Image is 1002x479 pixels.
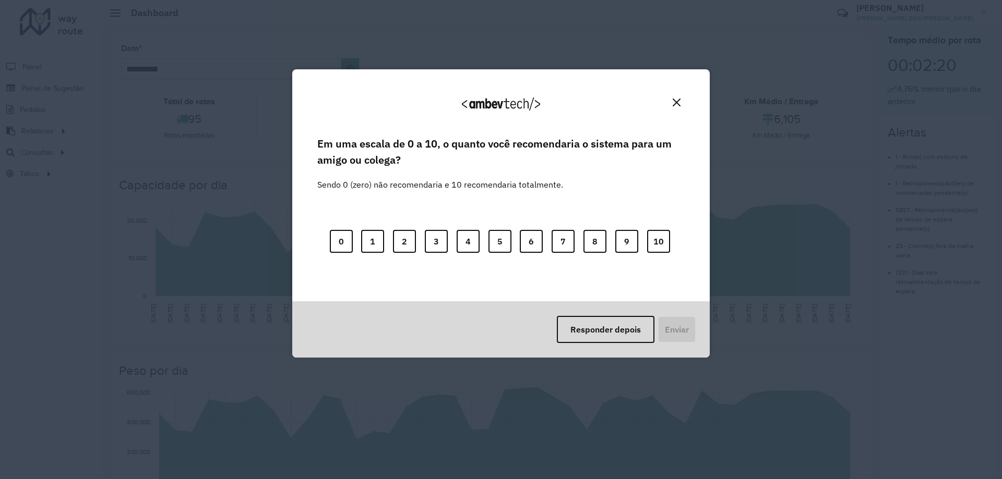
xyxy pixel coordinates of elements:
button: Close [669,94,685,110]
button: 8 [583,230,606,253]
label: Em uma escala de 0 a 10, o quanto você recomendaria o sistema para um amigo ou colega? [317,136,685,168]
button: Responder depois [557,316,654,343]
button: 9 [615,230,638,253]
button: 0 [330,230,353,253]
button: 5 [488,230,511,253]
button: 2 [393,230,416,253]
button: 6 [520,230,543,253]
label: Sendo 0 (zero) não recomendaria e 10 recomendaria totalmente. [317,166,563,191]
button: 7 [552,230,575,253]
button: 10 [647,230,670,253]
button: 1 [361,230,384,253]
img: Logo Ambevtech [462,97,540,110]
button: 3 [425,230,448,253]
img: Close [673,99,681,106]
button: 4 [457,230,480,253]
